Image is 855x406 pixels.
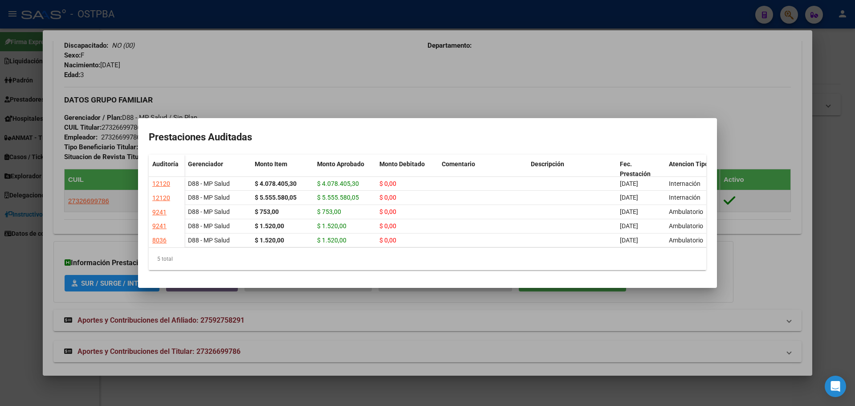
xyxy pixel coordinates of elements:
[620,208,638,215] span: [DATE]
[376,155,438,192] datatable-header-cell: Monto Debitado
[255,180,297,187] strong: $ 4.078.405,30
[379,237,396,244] span: $ 0,00
[669,222,703,230] span: Ambulatorio
[188,180,230,187] span: D88 - MP Salud
[255,160,287,168] span: Monto Item
[669,208,703,215] span: Ambulatorio
[438,155,527,192] datatable-header-cell: Comentario
[620,160,651,178] span: Fec. Prestación
[255,208,279,215] strong: $ 753,00
[317,160,364,168] span: Monto Aprobado
[188,160,223,168] span: Gerenciador
[152,160,179,168] span: Auditoría
[152,193,170,203] div: 12120
[620,222,638,230] span: [DATE]
[149,248,706,270] div: 5 total
[665,155,714,192] datatable-header-cell: Atencion Tipo
[152,179,170,189] div: 12120
[251,155,313,192] datatable-header-cell: Monto Item
[669,160,708,168] span: Atencion Tipo
[152,207,167,217] div: 9241
[152,235,167,246] div: 8036
[313,155,376,192] datatable-header-cell: Monto Aprobado
[620,194,638,201] span: [DATE]
[184,155,251,192] datatable-header-cell: Gerenciador
[317,194,359,201] span: $ 5.555.580,05
[188,194,230,201] span: D88 - MP Salud
[317,222,346,230] span: $ 1.520,00
[149,129,706,146] h2: Prestaciones Auditadas
[825,376,846,397] div: Open Intercom Messenger
[255,194,297,201] strong: $ 5.555.580,05
[620,180,638,187] span: [DATE]
[149,155,184,192] datatable-header-cell: Auditoría
[317,180,359,187] span: $ 4.078.405,30
[255,222,284,230] strong: $ 1.520,00
[379,222,396,230] span: $ 0,00
[188,208,230,215] span: D88 - MP Salud
[531,160,564,168] span: Descripción
[669,194,700,201] span: Internación
[317,208,341,215] span: $ 753,00
[669,180,700,187] span: Internación
[188,222,230,230] span: D88 - MP Salud
[188,237,230,244] span: D88 - MP Salud
[379,180,396,187] span: $ 0,00
[255,237,284,244] strong: $ 1.520,00
[317,237,346,244] span: $ 1.520,00
[616,155,665,192] datatable-header-cell: Fec. Prestación
[152,221,167,231] div: 9241
[442,160,475,168] span: Comentario
[379,208,396,215] span: $ 0,00
[620,237,638,244] span: [DATE]
[379,160,425,168] span: Monto Debitado
[669,237,703,244] span: Ambulatorio
[379,194,396,201] span: $ 0,00
[527,155,616,192] datatable-header-cell: Descripción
